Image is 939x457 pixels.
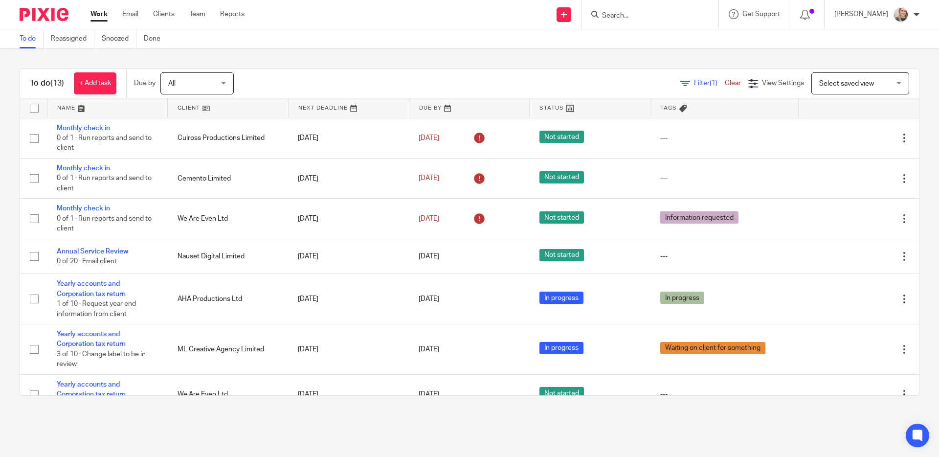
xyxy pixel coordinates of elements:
[660,174,789,183] div: ---
[419,253,439,260] span: [DATE]
[419,175,439,182] span: [DATE]
[168,158,289,198] td: Cemento Limited
[51,29,94,48] a: Reassigned
[660,105,677,111] span: Tags
[57,351,146,368] span: 3 of 10 · Change label to be in review
[57,381,126,398] a: Yearly accounts and Corporation tax return
[122,9,138,19] a: Email
[694,80,725,87] span: Filter
[57,331,126,347] a: Yearly accounts and Corporation tax return
[834,9,888,19] p: [PERSON_NAME]
[220,9,245,19] a: Reports
[57,258,117,265] span: 0 of 20 · Email client
[168,80,176,87] span: All
[288,199,409,239] td: [DATE]
[539,211,584,224] span: Not started
[168,239,289,274] td: Nauset Digital Limited
[20,8,68,21] img: Pixie
[288,374,409,414] td: [DATE]
[288,239,409,274] td: [DATE]
[660,292,704,304] span: In progress
[539,387,584,399] span: Not started
[762,80,804,87] span: View Settings
[710,80,717,87] span: (1)
[50,79,64,87] span: (13)
[168,324,289,375] td: ML Creative Agency Limited
[57,280,126,297] a: Yearly accounts and Corporation tax return
[419,296,439,302] span: [DATE]
[57,175,152,192] span: 0 of 1 · Run reports and send to client
[57,248,128,255] a: Annual Service Review
[539,249,584,261] span: Not started
[419,215,439,222] span: [DATE]
[419,346,439,353] span: [DATE]
[601,12,689,21] input: Search
[419,391,439,398] span: [DATE]
[134,78,156,88] p: Due by
[660,251,789,261] div: ---
[74,72,116,94] a: + Add task
[57,135,152,152] span: 0 of 1 · Run reports and send to client
[660,342,765,354] span: Waiting on client for something
[725,80,741,87] a: Clear
[168,199,289,239] td: We Are Even Ltd
[144,29,168,48] a: Done
[57,125,110,132] a: Monthly check in
[893,7,909,23] img: IMG_7594.jpg
[168,118,289,158] td: Culross Productions Limited
[90,9,108,19] a: Work
[288,118,409,158] td: [DATE]
[20,29,44,48] a: To do
[742,11,780,18] span: Get Support
[57,215,152,232] span: 0 of 1 · Run reports and send to client
[153,9,175,19] a: Clients
[288,158,409,198] td: [DATE]
[819,80,874,87] span: Select saved view
[539,131,584,143] span: Not started
[57,165,110,172] a: Monthly check in
[57,205,110,212] a: Monthly check in
[419,135,439,141] span: [DATE]
[57,300,136,318] span: 1 of 10 · Request year end information from client
[539,171,584,183] span: Not started
[288,324,409,375] td: [DATE]
[102,29,136,48] a: Snoozed
[168,274,289,324] td: AHA Productions Ltd
[660,211,738,224] span: Information requested
[660,133,789,143] div: ---
[288,274,409,324] td: [DATE]
[30,78,64,89] h1: To do
[660,389,789,399] div: ---
[539,342,583,354] span: In progress
[168,374,289,414] td: We Are Even Ltd
[539,292,583,304] span: In progress
[189,9,205,19] a: Team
